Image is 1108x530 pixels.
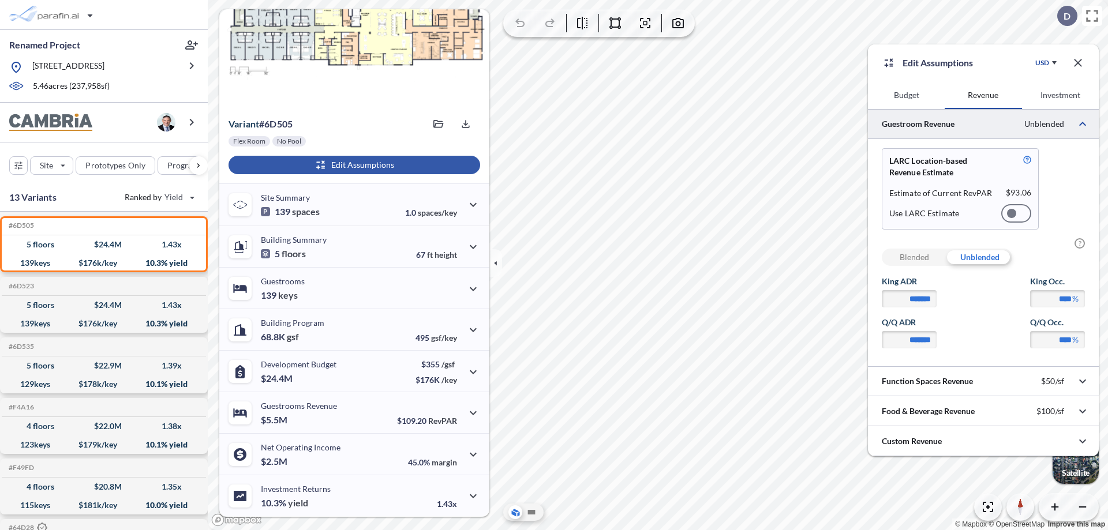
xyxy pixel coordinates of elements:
button: Investment [1022,81,1099,109]
p: Building Program [261,318,324,328]
p: $ 93.06 [1006,187,1031,199]
span: height [435,250,457,260]
p: 1.43x [437,499,457,509]
button: Switcher ImageSatellite [1053,438,1099,484]
button: Site [30,156,73,175]
p: Custom Revenue [882,435,942,447]
p: 5 [261,248,306,260]
p: Program [167,160,200,171]
span: ? [1075,238,1085,249]
p: 5.46 acres ( 237,958 sf) [33,80,110,93]
p: $176K [415,375,457,385]
span: ft [427,250,433,260]
p: D [1064,11,1070,21]
img: user logo [157,113,175,131]
p: 139 [261,290,298,301]
p: Guestrooms [261,276,305,286]
span: gsf [287,331,299,343]
span: yield [288,497,308,509]
a: Improve this map [1048,520,1105,528]
p: Edit Assumptions [903,56,973,70]
h5: Click to copy the code [6,282,34,290]
button: Aerial View [508,505,522,519]
a: Mapbox [955,520,987,528]
span: Yield [164,191,184,203]
div: USD [1035,58,1049,67]
span: /key [441,375,457,385]
p: Site [40,160,53,171]
img: Switcher Image [1053,438,1099,484]
span: RevPAR [428,416,457,426]
p: Building Summary [261,235,327,245]
label: Q/Q Occ. [1030,317,1085,328]
label: King ADR [882,276,937,287]
span: spaces [292,206,320,217]
p: Estimate of Current RevPAR [889,187,993,199]
button: Edit Assumptions [229,156,480,174]
p: Renamed Project [9,39,80,51]
h5: Click to copy the code [6,343,34,351]
p: 67 [416,250,457,260]
label: % [1072,293,1079,305]
p: $109.20 [397,416,457,426]
p: Food & Beverage Revenue [882,405,975,417]
p: $100/sf [1036,406,1064,416]
p: $24.4M [261,373,294,384]
p: Satellite [1062,468,1090,478]
p: $2.5M [261,456,289,467]
p: Development Budget [261,359,336,369]
p: Site Summary [261,193,310,202]
p: Guestrooms Revenue [261,401,337,411]
div: Blended [882,249,947,266]
span: margin [432,457,457,467]
span: Variant [229,118,259,129]
h5: Click to copy the code [6,464,34,472]
button: Site Plan [525,505,538,519]
button: Revenue [945,81,1021,109]
p: 139 [261,206,320,217]
p: 45.0% [408,457,457,467]
p: Flex Room [233,137,265,146]
span: spaces/key [418,208,457,217]
button: Budget [868,81,945,109]
p: LARC Location-based Revenue Estimate [889,155,996,178]
p: $50/sf [1041,376,1064,386]
p: 10.3% [261,497,308,509]
p: Function Spaces Revenue [882,375,973,387]
p: 68.8K [261,331,299,343]
button: Ranked by Yield [115,188,202,206]
button: Program [158,156,220,175]
p: 13 Variants [9,190,57,204]
p: Use LARC Estimate [889,208,959,219]
button: Prototypes Only [76,156,155,175]
a: Mapbox homepage [211,513,262,527]
p: 1.0 [405,208,457,217]
p: Prototypes Only [85,160,145,171]
p: No Pool [277,137,301,146]
p: $5.5M [261,414,289,426]
label: Q/Q ADR [882,317,937,328]
label: King Occ. [1030,276,1085,287]
div: Unblended [947,249,1012,266]
p: Net Operating Income [261,442,340,452]
p: [STREET_ADDRESS] [32,60,104,74]
span: gsf/key [431,333,457,343]
p: 495 [415,333,457,343]
a: OpenStreetMap [989,520,1045,528]
h5: Click to copy the code [6,221,34,230]
span: floors [282,248,306,260]
p: # 6d505 [229,118,293,130]
label: % [1072,334,1079,345]
span: keys [278,290,298,301]
p: Investment Returns [261,484,331,494]
p: $355 [415,359,457,369]
img: BrandImage [9,114,92,131]
span: /gsf [441,359,455,369]
h5: Click to copy the code [6,403,34,411]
